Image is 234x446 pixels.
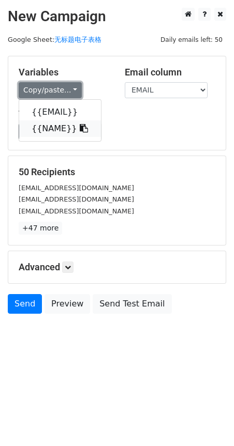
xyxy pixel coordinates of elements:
h5: Variables [19,67,109,78]
a: Send Test Email [93,294,171,314]
h5: Email column [125,67,215,78]
span: Daily emails left: 50 [157,34,226,45]
div: 聊天小组件 [182,396,234,446]
h2: New Campaign [8,8,226,25]
h5: 50 Recipients [19,166,215,178]
small: [EMAIL_ADDRESS][DOMAIN_NAME] [19,207,134,215]
a: Daily emails left: 50 [157,36,226,43]
small: Google Sheet: [8,36,101,43]
h5: Advanced [19,262,215,273]
a: Preview [45,294,90,314]
small: [EMAIL_ADDRESS][DOMAIN_NAME] [19,184,134,192]
small: [EMAIL_ADDRESS][DOMAIN_NAME] [19,195,134,203]
a: 无标题电子表格 [54,36,101,43]
a: Send [8,294,42,314]
iframe: Chat Widget [182,396,234,446]
a: {{NAME}} [19,120,101,137]
a: +47 more [19,222,62,235]
a: Copy/paste... [19,82,82,98]
a: {{EMAIL}} [19,104,101,120]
